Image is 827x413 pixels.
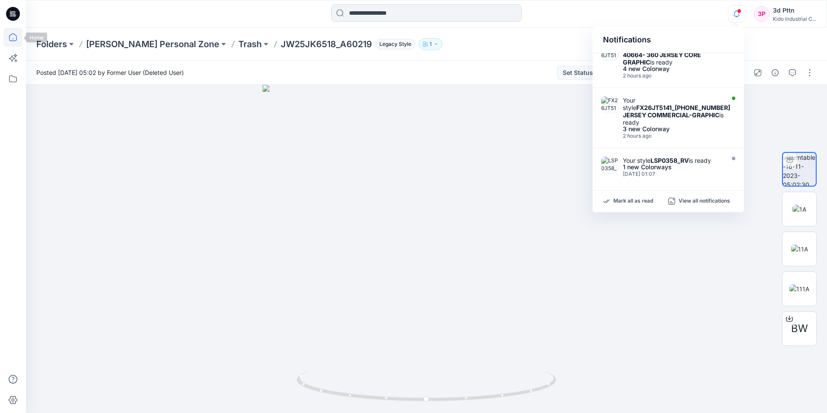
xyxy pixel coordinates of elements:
div: 3d Pttn [773,5,816,16]
div: Kido Industrial C... [773,16,816,22]
p: View all notifications [679,197,730,205]
span: Legacy Style [375,39,415,49]
img: turntable-16-11-2023-05:02:30 [783,153,816,186]
a: [PERSON_NAME] Personal Zone [86,38,219,50]
a: Former User (Deleted User) [107,69,184,76]
strong: FX26JT5142-1544-S-40664- 360 JERSEY CORE GRAPHIC [623,44,715,66]
img: 1A [792,205,806,214]
p: Mark all as read [613,197,653,205]
div: 3 new Colorway [623,126,730,132]
img: 111A [789,284,809,294]
div: Your style is ready [623,44,722,66]
p: 1 [430,39,432,49]
div: 1 new Colorways [623,164,722,170]
div: Wednesday, August 20, 2025 03:36 [623,73,722,79]
div: Your style is ready [623,157,722,164]
span: Posted [DATE] 05:02 by [36,68,184,77]
strong: LSP0358_RV [651,157,689,164]
img: FX26JT5141_5143-1- [601,97,619,114]
div: Notifications [593,27,744,53]
img: LSP0358_RV [601,157,619,174]
button: Legacy Style [372,38,415,50]
button: 1 [419,38,442,50]
div: 4 new Colorway [623,66,722,72]
div: 3P [754,6,769,22]
button: Details [768,66,782,80]
div: Saturday, August 16, 2025 01:07 [623,171,722,177]
a: Trash [238,38,262,50]
div: Your style is ready [623,97,730,126]
a: Folders [36,38,67,50]
span: BW [791,321,808,336]
img: 11A [791,245,808,254]
p: JW25JK6518_A60219 [281,38,372,50]
div: Wednesday, August 20, 2025 03:30 [623,133,730,139]
strong: FX26JT5141_[PHONE_NUMBER] JERSEY COMMERCIAL-GRAPHIC [623,104,730,119]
